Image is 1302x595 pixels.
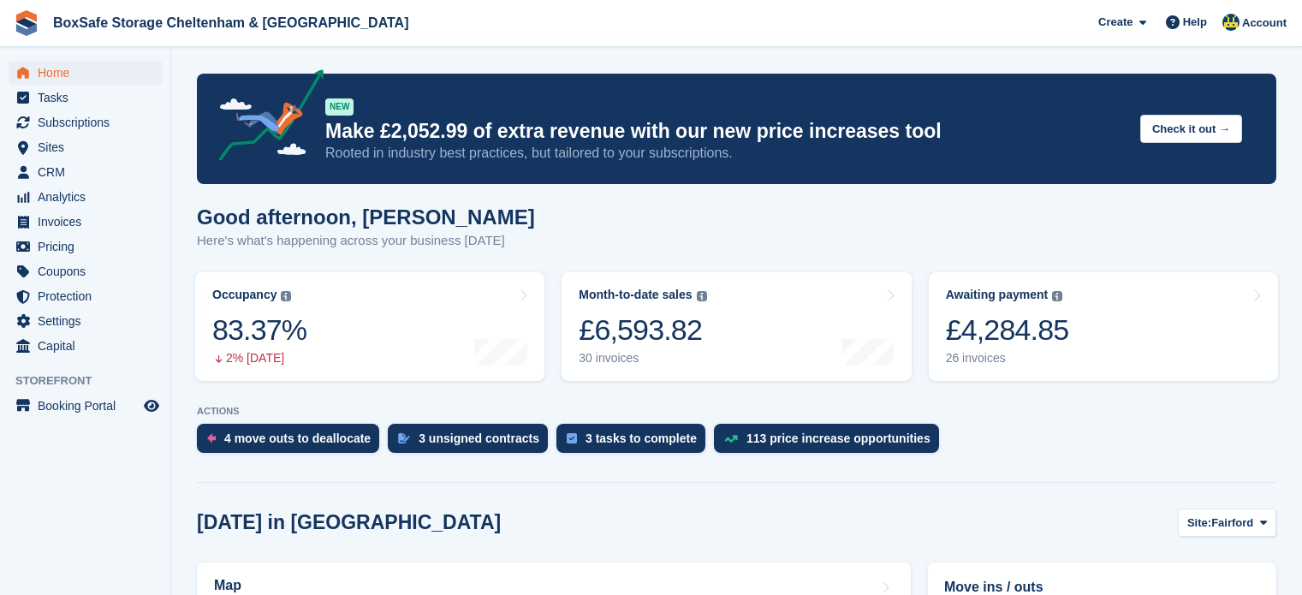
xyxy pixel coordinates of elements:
[567,433,577,443] img: task-75834270c22a3079a89374b754ae025e5fb1db73e45f91037f5363f120a921f8.svg
[9,135,162,159] a: menu
[929,272,1278,381] a: Awaiting payment £4,284.85 26 invoices
[9,259,162,283] a: menu
[205,69,324,167] img: price-adjustments-announcement-icon-8257ccfd72463d97f412b2fc003d46551f7dbcb40ab6d574587a9cd5c0d94...
[946,312,1069,348] div: £4,284.85
[9,334,162,358] a: menu
[197,511,501,534] h2: [DATE] in [GEOGRAPHIC_DATA]
[212,351,306,366] div: 2% [DATE]
[9,160,162,184] a: menu
[9,235,162,259] a: menu
[1242,15,1287,32] span: Account
[1052,291,1062,301] img: icon-info-grey-7440780725fd019a000dd9b08b2336e03edf1995a4989e88bcd33f0948082b44.svg
[9,110,162,134] a: menu
[9,61,162,85] a: menu
[579,288,692,302] div: Month-to-date sales
[38,110,140,134] span: Subscriptions
[197,424,388,461] a: 4 move outs to deallocate
[38,334,140,358] span: Capital
[1183,14,1207,31] span: Help
[197,231,535,251] p: Here's what's happening across your business [DATE]
[398,433,410,443] img: contract_signature_icon-13c848040528278c33f63329250d36e43548de30e8caae1d1a13099fd9432cc5.svg
[556,424,714,461] a: 3 tasks to complete
[207,433,216,443] img: move_outs_to_deallocate_icon-f764333ba52eb49d3ac5e1228854f67142a1ed5810a6f6cc68b1a99e826820c5.svg
[214,578,241,593] h2: Map
[9,394,162,418] a: menu
[579,312,706,348] div: £6,593.82
[1178,509,1276,537] button: Site: Fairford
[325,119,1127,144] p: Make £2,052.99 of extra revenue with our new price increases tool
[9,210,162,234] a: menu
[38,86,140,110] span: Tasks
[388,424,556,461] a: 3 unsigned contracts
[38,394,140,418] span: Booking Portal
[946,288,1049,302] div: Awaiting payment
[195,272,544,381] a: Occupancy 83.37% 2% [DATE]
[197,406,1276,417] p: ACTIONS
[224,431,371,445] div: 4 move outs to deallocate
[714,424,948,461] a: 113 price increase opportunities
[38,185,140,209] span: Analytics
[14,10,39,36] img: stora-icon-8386f47178a22dfd0bd8f6a31ec36ba5ce8667c1dd55bd0f319d3a0aa187defe.svg
[1211,515,1253,532] span: Fairford
[724,435,738,443] img: price_increase_opportunities-93ffe204e8149a01c8c9dc8f82e8f89637d9d84a8eef4429ea346261dce0b2c0.svg
[1140,115,1242,143] button: Check it out →
[746,431,930,445] div: 113 price increase opportunities
[1098,14,1133,31] span: Create
[141,396,162,416] a: Preview store
[38,259,140,283] span: Coupons
[325,98,354,116] div: NEW
[38,284,140,308] span: Protection
[9,86,162,110] a: menu
[197,205,535,229] h1: Good afternoon, [PERSON_NAME]
[38,135,140,159] span: Sites
[281,291,291,301] img: icon-info-grey-7440780725fd019a000dd9b08b2336e03edf1995a4989e88bcd33f0948082b44.svg
[212,312,306,348] div: 83.37%
[586,431,697,445] div: 3 tasks to complete
[325,144,1127,163] p: Rooted in industry best practices, but tailored to your subscriptions.
[38,309,140,333] span: Settings
[212,288,276,302] div: Occupancy
[15,372,170,390] span: Storefront
[46,9,415,37] a: BoxSafe Storage Cheltenham & [GEOGRAPHIC_DATA]
[419,431,539,445] div: 3 unsigned contracts
[697,291,707,301] img: icon-info-grey-7440780725fd019a000dd9b08b2336e03edf1995a4989e88bcd33f0948082b44.svg
[38,160,140,184] span: CRM
[1222,14,1240,31] img: Kim Virabi
[946,351,1069,366] div: 26 invoices
[38,210,140,234] span: Invoices
[9,185,162,209] a: menu
[562,272,911,381] a: Month-to-date sales £6,593.82 30 invoices
[38,235,140,259] span: Pricing
[579,351,706,366] div: 30 invoices
[38,61,140,85] span: Home
[9,284,162,308] a: menu
[1187,515,1211,532] span: Site:
[9,309,162,333] a: menu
